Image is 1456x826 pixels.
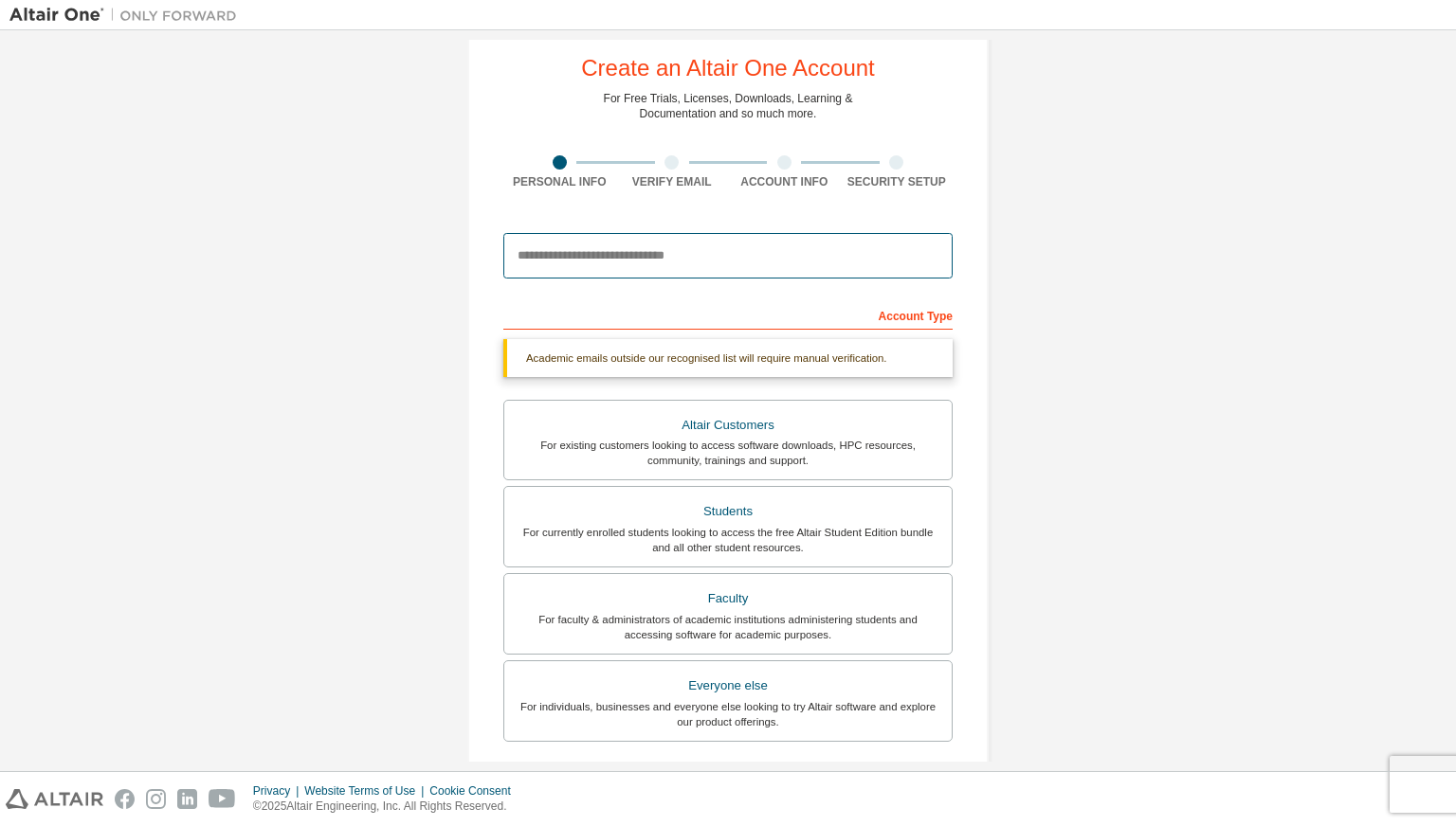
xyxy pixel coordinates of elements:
div: Everyone else [516,673,940,699]
div: For Free Trials, Licenses, Downloads, Learning & Documentation and so much more. [604,91,853,121]
img: Altair One [9,6,246,25]
p: © 2025 Altair Engineering, Inc. All Rights Reserved. [253,799,522,815]
div: Website Terms of Use [304,783,429,799]
img: youtube.svg [209,789,236,809]
div: Altair Customers [516,412,940,439]
img: instagram.svg [146,789,166,809]
div: For faculty & administrators of academic institutions administering students and accessing softwa... [516,612,940,642]
div: Privacy [253,783,304,799]
div: Personal Info [503,174,616,189]
div: Students [516,498,940,525]
img: linkedin.svg [177,789,197,809]
div: Faculty [516,585,940,612]
div: Create an Altair One Account [581,57,875,80]
div: Academic emails outside our recognised list will require manual verification. [503,339,953,377]
div: For individuals, businesses and everyone else looking to try Altair software and explore our prod... [516,699,940,729]
img: altair_logo.svg [6,789,103,809]
div: Security Setup [841,174,954,189]
img: facebook.svg [115,789,135,809]
div: For currently enrolled students looking to access the free Altair Student Edition bundle and all ... [516,525,940,555]
div: Verify Email [616,174,729,189]
div: Account Info [728,174,841,189]
div: For existing customers looking to access software downloads, HPC resources, community, trainings ... [516,438,940,468]
div: Cookie Consent [429,783,521,799]
div: Account Type [503,299,953,330]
